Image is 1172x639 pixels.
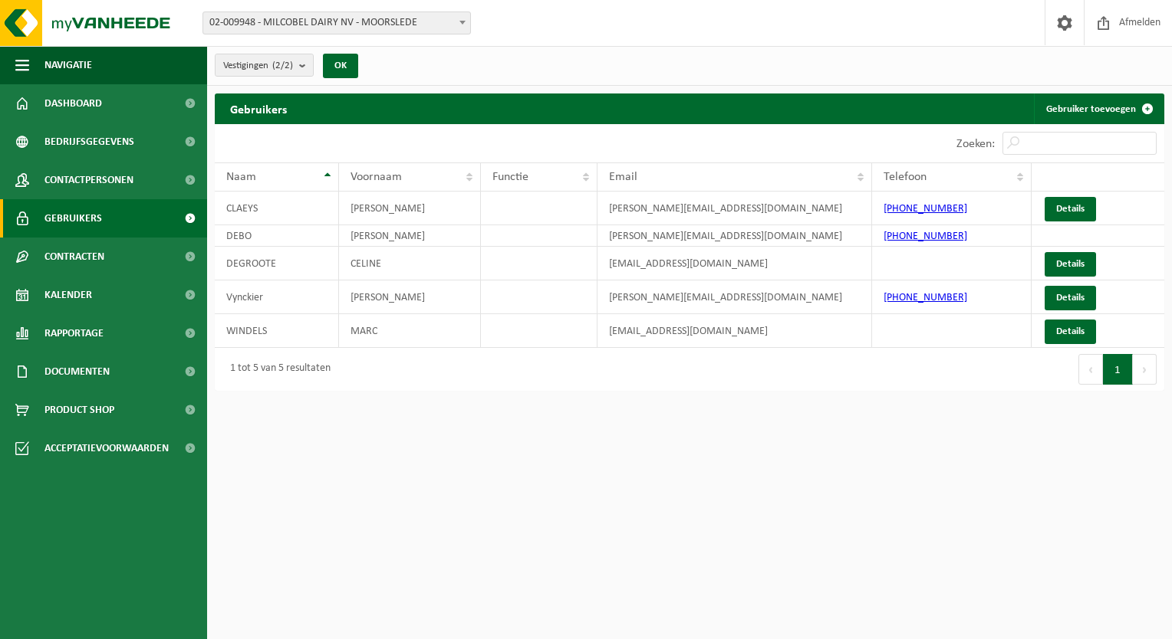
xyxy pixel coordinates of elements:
a: Details [1045,319,1096,344]
h2: Gebruikers [215,93,302,123]
td: DEGROOTE [215,247,339,280]
span: Bedrijfsgegevens [44,123,134,161]
count: (2/2) [272,61,293,70]
a: Details [1045,286,1096,310]
td: WINDELS [215,314,339,348]
a: [PHONE_NUMBER] [884,231,967,242]
span: Documenten [44,352,110,391]
span: Product Shop [44,391,114,429]
span: Contracten [44,238,104,276]
td: [EMAIL_ADDRESS][DOMAIN_NAME] [598,314,872,348]
span: Email [609,171,637,183]
label: Zoeken: [956,138,995,150]
a: Gebruiker toevoegen [1034,93,1163,124]
span: Kalender [44,276,92,314]
a: Details [1045,197,1096,221]
a: [PHONE_NUMBER] [884,203,967,215]
span: Navigatie [44,46,92,84]
td: [PERSON_NAME][EMAIL_ADDRESS][DOMAIN_NAME] [598,192,872,225]
span: Functie [492,171,528,183]
td: Vynckier [215,280,339,314]
td: [EMAIL_ADDRESS][DOMAIN_NAME] [598,247,872,280]
button: Vestigingen(2/2) [215,54,314,77]
td: [PERSON_NAME][EMAIL_ADDRESS][DOMAIN_NAME] [598,225,872,247]
button: 1 [1103,354,1133,385]
span: 02-009948 - MILCOBEL DAIRY NV - MOORSLEDE [202,11,471,34]
button: Next [1133,354,1157,385]
td: DEBO [215,225,339,247]
button: Previous [1078,354,1103,385]
td: [PERSON_NAME] [339,280,481,314]
td: MARC [339,314,481,348]
span: Telefoon [884,171,927,183]
span: Voornaam [351,171,402,183]
td: CLAEYS [215,192,339,225]
span: 02-009948 - MILCOBEL DAIRY NV - MOORSLEDE [203,12,470,34]
td: CELINE [339,247,481,280]
span: Gebruikers [44,199,102,238]
div: 1 tot 5 van 5 resultaten [222,356,331,383]
span: Naam [226,171,256,183]
td: [PERSON_NAME] [339,225,481,247]
a: [PHONE_NUMBER] [884,292,967,303]
span: Dashboard [44,84,102,123]
td: [PERSON_NAME][EMAIL_ADDRESS][DOMAIN_NAME] [598,280,872,314]
a: Details [1045,252,1096,277]
span: Vestigingen [223,54,293,77]
span: Contactpersonen [44,161,133,199]
span: Rapportage [44,314,104,352]
span: Acceptatievoorwaarden [44,429,169,467]
button: OK [323,54,358,78]
td: [PERSON_NAME] [339,192,481,225]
